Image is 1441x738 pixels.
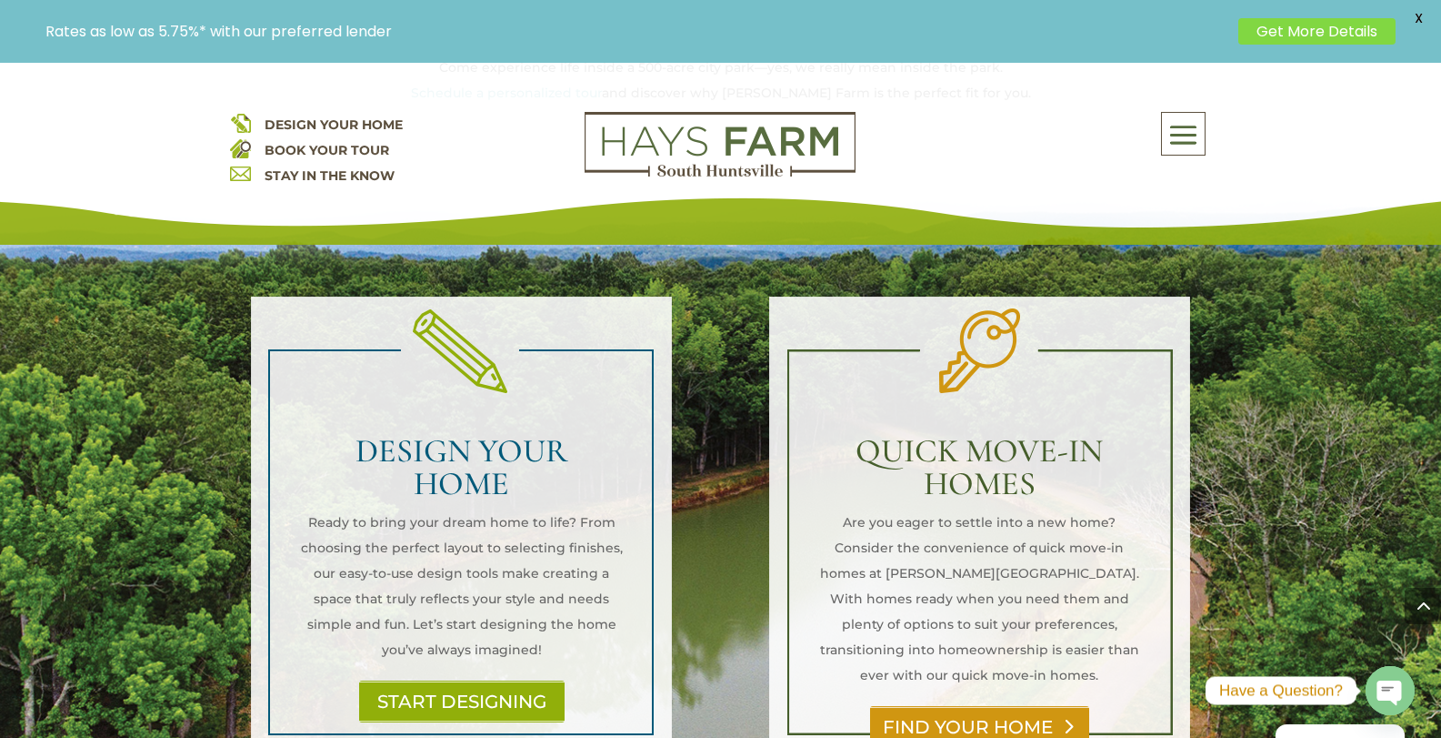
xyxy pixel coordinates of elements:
p: Are you eager to settle into a new home? Consider the convenience of quick move-in homes at [PERS... [817,510,1142,688]
a: STAY IN THE KNOW [265,167,395,184]
a: hays farm homes huntsville development [585,165,856,181]
a: START DESIGNING [359,681,565,723]
h2: DESIGN YOUR HOME [299,435,624,510]
p: Ready to bring your dream home to life? From choosing the perfect layout to selecting finishes, o... [299,510,624,662]
img: Logo [585,112,856,177]
h2: QUICK MOVE-IN HOMES [817,435,1142,510]
img: book your home tour [230,137,251,158]
a: Get More Details [1238,18,1396,45]
a: BOOK YOUR TOUR [265,142,389,158]
a: DESIGN YOUR HOME [265,116,403,133]
span: X [1405,5,1432,32]
img: design your home [230,112,251,133]
p: Rates as low as 5.75%* with our preferred lender [45,23,1229,40]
